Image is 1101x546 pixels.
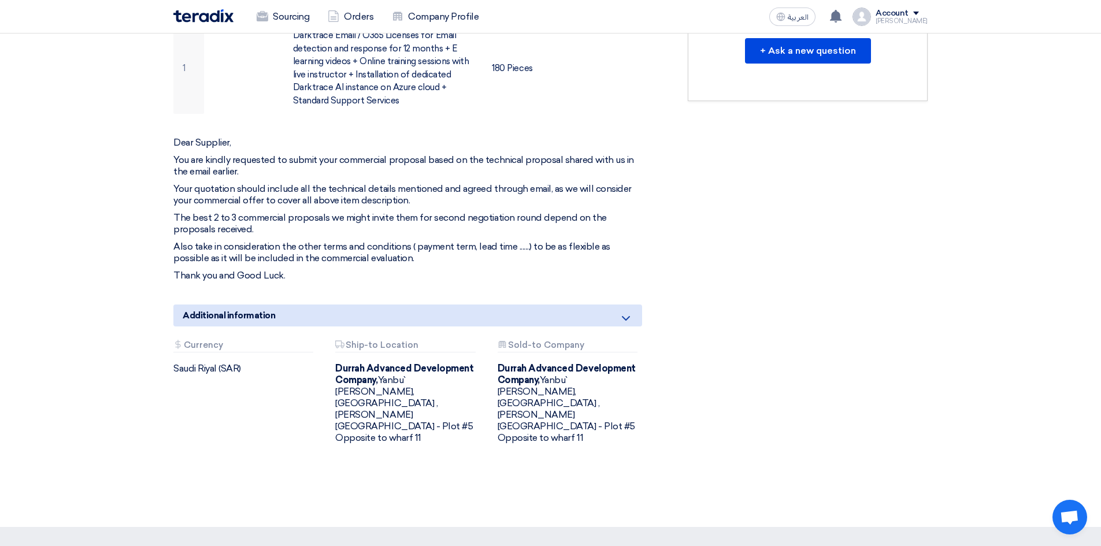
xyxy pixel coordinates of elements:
[383,4,488,29] a: Company Profile
[498,340,637,352] div: Sold-to Company
[769,8,815,26] button: العربية
[173,9,233,23] img: Teradix logo
[498,363,636,385] b: Durrah Advanced Development Company,
[183,309,275,322] span: Additional information
[173,137,642,148] p: Dear Supplier,
[173,154,642,177] p: You are kindly requested to submit your commercial proposal based on the technical proposal share...
[318,4,383,29] a: Orders
[284,22,483,114] td: Darktrace Email / O365 Licenses for Email detection and response for 12 months + E learning video...
[788,13,809,21] span: العربية
[876,9,909,18] div: Account
[173,270,642,281] p: Thank you and Good Luck.
[173,363,318,374] div: Saudi Riyal (SAR)
[498,363,642,444] div: Yanbu` [PERSON_NAME], [GEOGRAPHIC_DATA] ,[PERSON_NAME][GEOGRAPHIC_DATA] - Plot #5 Opposite to wha...
[745,38,871,64] button: + Ask a new question
[335,340,475,352] div: Ship-to Location
[173,340,313,352] div: Currency
[335,363,473,385] b: Durrah Advanced Development Company,
[247,4,318,29] a: Sourcing
[1052,500,1087,534] div: Open chat
[876,18,928,24] div: [PERSON_NAME]
[173,183,642,206] p: Your quotation should include all the technical details mentioned and agreed through email, as we...
[173,22,204,114] td: 1
[173,241,642,264] p: Also take in consideration the other terms and conditions ( payment term, lead time .......) to b...
[852,8,871,26] img: profile_test.png
[335,363,480,444] div: Yanbu` [PERSON_NAME], [GEOGRAPHIC_DATA] ,[PERSON_NAME][GEOGRAPHIC_DATA] - Plot #5 Opposite to wha...
[173,212,642,235] p: The best 2 to 3 commercial proposals we might invite them for second negotiation round depend on ...
[483,22,562,114] td: 180 Pieces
